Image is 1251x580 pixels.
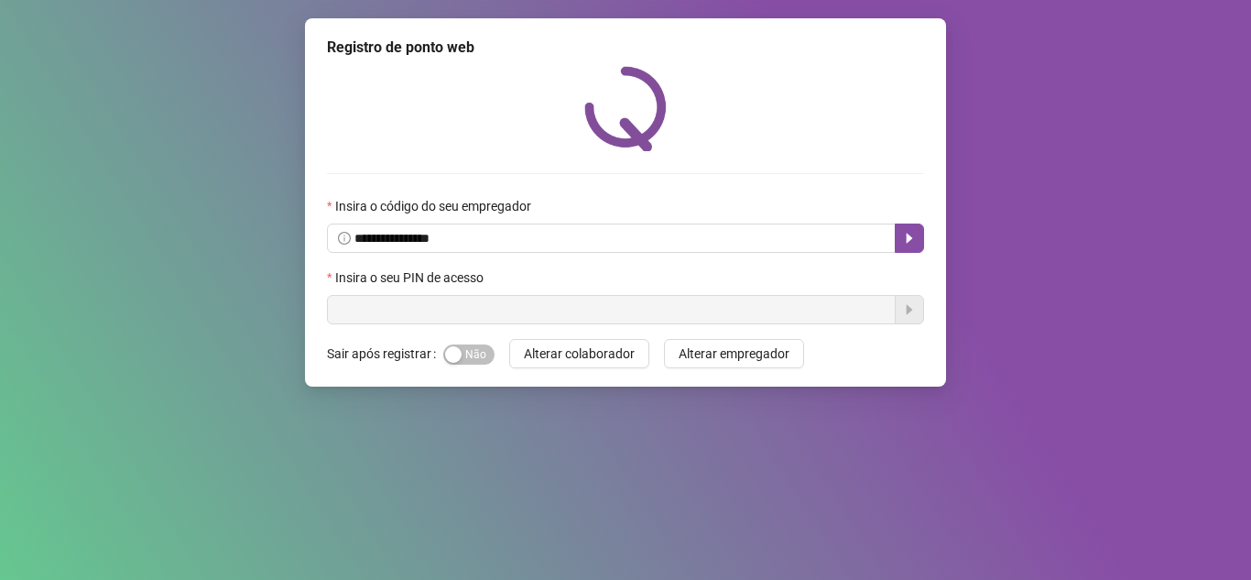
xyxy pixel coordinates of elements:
div: Registro de ponto web [327,37,924,59]
button: Alterar colaborador [509,339,649,368]
span: info-circle [338,232,351,245]
button: Alterar empregador [664,339,804,368]
img: QRPoint [584,66,667,151]
span: Alterar colaborador [524,344,635,364]
span: caret-right [902,231,917,246]
label: Insira o seu PIN de acesso [327,268,495,288]
label: Insira o código do seu empregador [327,196,543,216]
span: Alterar empregador [679,344,789,364]
label: Sair após registrar [327,339,443,368]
